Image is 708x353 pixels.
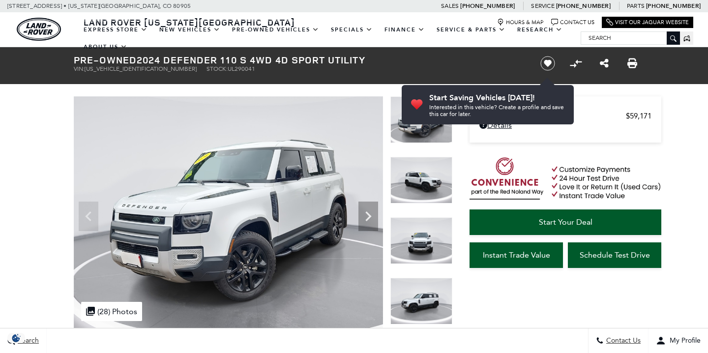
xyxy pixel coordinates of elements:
[483,250,550,260] span: Instant Trade Value
[7,2,191,9] a: [STREET_ADDRESS] • [US_STATE][GEOGRAPHIC_DATA], CO 80905
[539,217,592,227] span: Start Your Deal
[627,58,637,69] a: Print this Pre-Owned 2024 Defender 110 S 4WD 4D Sport Utility
[531,2,554,9] span: Service
[226,21,325,38] a: Pre-Owned Vehicles
[17,18,61,41] a: land-rover
[479,120,651,130] a: Details
[78,21,581,56] nav: Main Navigation
[84,16,295,28] span: Land Rover [US_STATE][GEOGRAPHIC_DATA]
[78,16,301,28] a: Land Rover [US_STATE][GEOGRAPHIC_DATA]
[390,157,452,204] img: Used 2024 Fuji White Land Rover S image 2
[581,32,679,44] input: Search
[441,2,459,9] span: Sales
[479,112,651,120] a: Retailer Selling Price $59,171
[358,202,378,231] div: Next
[74,65,85,72] span: VIN:
[5,333,28,343] img: Opt-Out Icon
[153,21,226,38] a: New Vehicles
[85,65,197,72] span: [US_VEHICLE_IDENTIFICATION_NUMBER]
[228,65,255,72] span: UL290041
[74,53,137,66] strong: Pre-Owned
[390,278,452,324] img: Used 2024 Fuji White Land Rover S image 4
[17,18,61,41] img: Land Rover
[666,337,701,345] span: My Profile
[497,19,544,26] a: Hours & Map
[551,19,594,26] a: Contact Us
[78,38,133,56] a: About Us
[556,2,611,10] a: [PHONE_NUMBER]
[580,250,650,260] span: Schedule Test Drive
[431,21,511,38] a: Service & Parts
[537,56,559,71] button: Save vehicle
[600,58,609,69] a: Share this Pre-Owned 2024 Defender 110 S 4WD 4D Sport Utility
[460,2,515,10] a: [PHONE_NUMBER]
[390,217,452,264] img: Used 2024 Fuji White Land Rover S image 3
[325,21,379,38] a: Specials
[470,242,563,268] a: Instant Trade Value
[606,19,689,26] a: Visit Our Jaguar Website
[74,55,524,65] h1: 2024 Defender 110 S 4WD 4D Sport Utility
[379,21,431,38] a: Finance
[649,328,708,353] button: Open user profile menu
[81,302,142,321] div: (28) Photos
[206,65,228,72] span: Stock:
[78,21,153,38] a: EXPRESS STORE
[511,21,568,38] a: Research
[627,2,645,9] span: Parts
[604,337,641,345] span: Contact Us
[626,112,651,120] span: $59,171
[568,242,661,268] a: Schedule Test Drive
[74,96,383,328] img: Used 2024 Fuji White Land Rover S image 1
[568,56,583,71] button: Compare vehicle
[470,209,661,235] a: Start Your Deal
[646,2,701,10] a: [PHONE_NUMBER]
[479,112,626,120] span: Retailer Selling Price
[5,333,28,343] section: Click to Open Cookie Consent Modal
[390,96,452,143] img: Used 2024 Fuji White Land Rover S image 1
